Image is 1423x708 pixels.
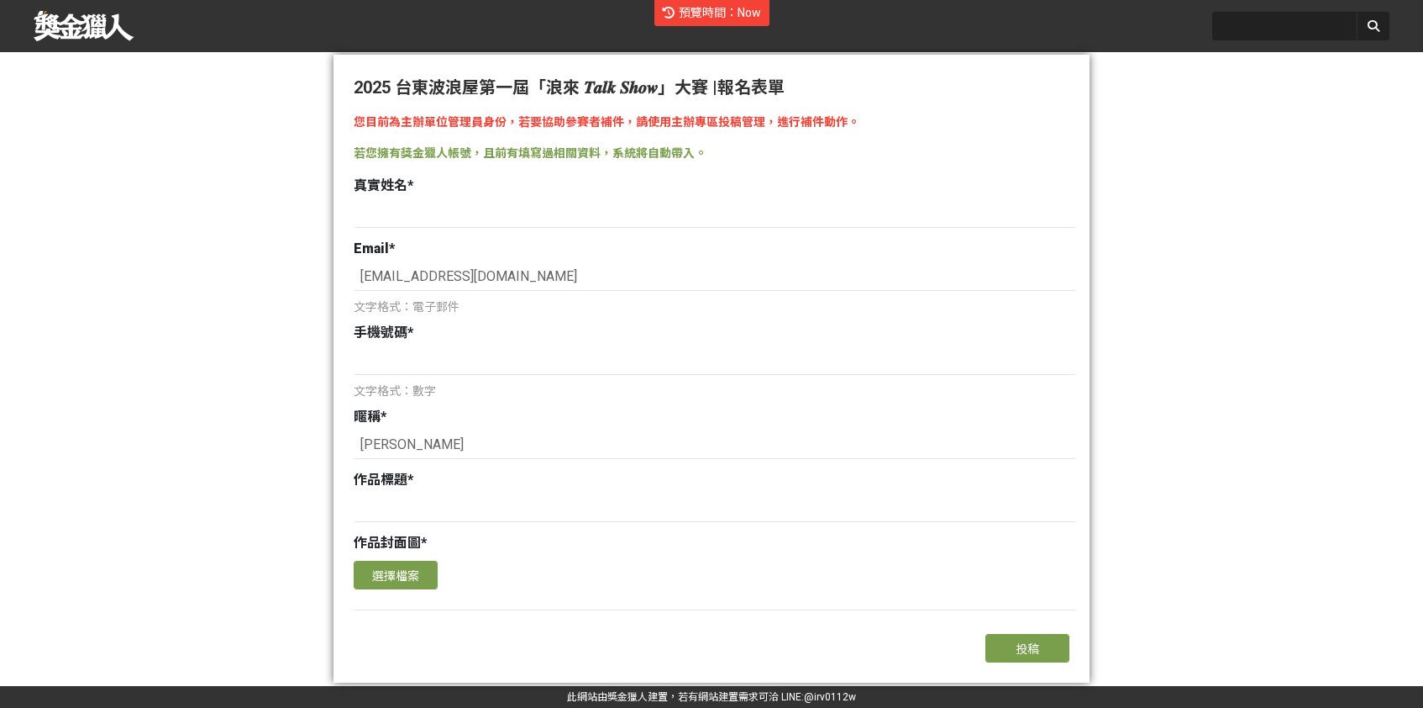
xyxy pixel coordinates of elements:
span: 若您擁有獎金獵人帳號，且前有填寫過相關資料，系統將自動帶入。 [354,146,706,160]
span: 文字格式：數字 [354,384,436,398]
span: 可洽 LINE: [567,691,856,703]
a: @irv0112w [804,691,856,703]
span: 手機號碼 [354,325,407,341]
span: 報名表單 [717,77,785,98]
span: 作品封面圖 [354,535,421,551]
span: 暱稱 [354,409,381,425]
strong: 您目前為主辦單位管理員身份，若要協助參賽者補件，請使用主辦專區投稿管理，進行補件動作。 [354,115,859,129]
a: 此網站由獎金獵人建置，若有網站建置需求 [567,691,759,703]
button: 選擇檔案 [354,561,438,589]
span: Email [354,240,389,256]
button: 投稿 [985,634,1069,663]
span: 預覽時間：Now [679,6,761,19]
span: 投稿 [1016,642,1039,656]
span: 2025 台東波浪屋第一屆「浪來 𝑻𝒂𝒍𝒌 𝑺𝒉𝒐𝒘」大賽 | [354,77,717,98]
span: 文字格式：電子郵件 [354,300,459,314]
span: 作品標題 [354,472,407,488]
span: 真實姓名 [354,177,407,193]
